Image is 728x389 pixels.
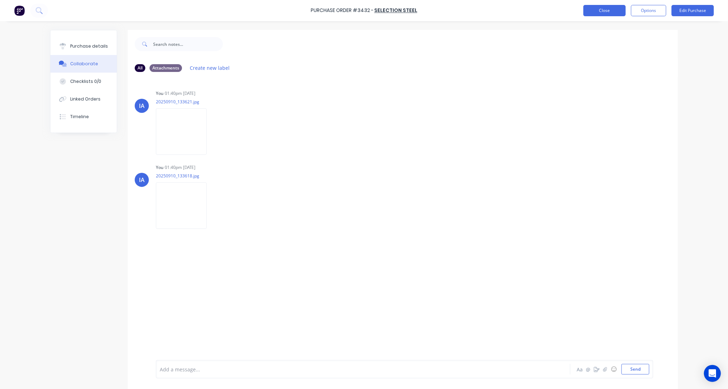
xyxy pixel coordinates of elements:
div: 01:40pm [DATE] [165,164,195,171]
div: Collaborate [70,61,98,67]
button: Close [583,5,626,16]
div: 01:40pm [DATE] [165,90,195,97]
div: IA [139,102,145,110]
div: Timeline [70,114,89,120]
button: @ [584,365,593,373]
button: ☺ [609,365,618,373]
input: Search notes... [153,37,223,51]
button: Send [621,364,649,375]
button: Linked Orders [50,90,117,108]
div: Purchase details [70,43,108,49]
div: Attachments [150,64,182,72]
button: Timeline [50,108,117,126]
button: Options [631,5,666,16]
img: Factory [14,5,25,16]
div: Purchase Order #3432 - [311,7,374,14]
button: Checklists 0/0 [50,73,117,90]
div: Open Intercom Messenger [704,365,721,382]
button: Purchase details [50,37,117,55]
button: Collaborate [50,55,117,73]
p: 20250910_133621.jpg [156,99,214,105]
div: IA [139,176,145,184]
button: Create new label [186,63,233,73]
a: SELECTION STEEL [374,7,417,14]
div: Checklists 0/0 [70,78,101,85]
button: Edit Purchase [672,5,714,16]
div: All [135,64,145,72]
button: Aa [576,365,584,373]
div: You [156,90,163,97]
div: You [156,164,163,171]
div: Linked Orders [70,96,101,102]
p: 20250910_133618.jpg [156,173,214,179]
